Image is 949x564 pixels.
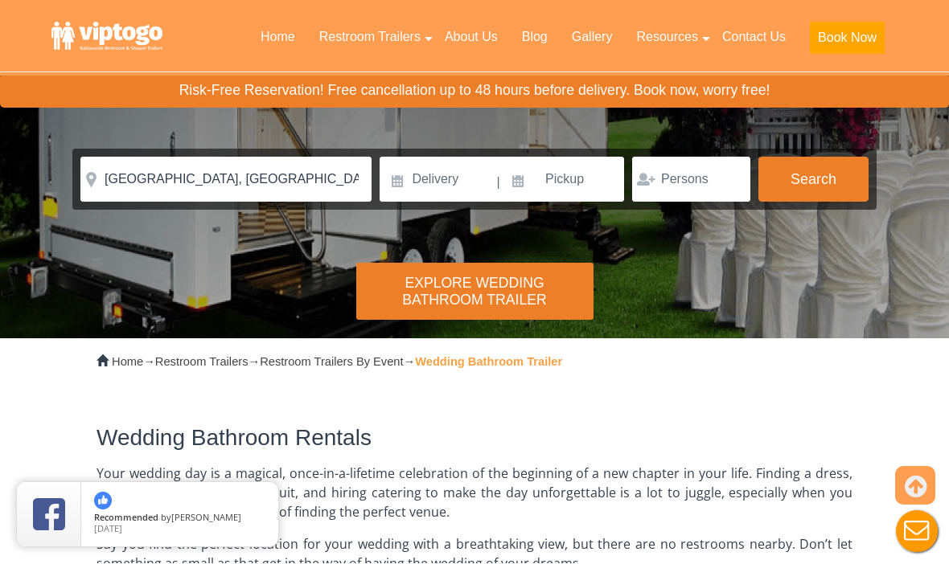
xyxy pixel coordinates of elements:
[758,157,869,202] button: Search
[433,20,510,55] a: About Us
[249,20,307,55] a: Home
[356,264,594,321] div: Explore Wedding Bathroom Trailer
[94,492,112,510] img: thumbs up icon
[80,157,372,202] input: Where do you need your trailer?
[112,356,562,369] span: → → →
[415,356,562,369] strong: Wedding Bathroom Trailer
[810,22,885,55] button: Book Now
[885,500,949,564] button: Live Chat
[171,512,241,524] span: [PERSON_NAME]
[155,356,249,369] a: Restroom Trailers
[624,20,709,55] a: Resources
[560,20,625,55] a: Gallery
[112,356,143,369] a: Home
[307,20,433,55] a: Restroom Trailers
[710,20,798,55] a: Contact Us
[33,499,65,531] img: Review Rating
[798,20,897,64] a: Book Now
[510,20,560,55] a: Blog
[260,356,403,369] a: Restroom Trailers By Event
[497,157,500,209] span: |
[502,157,624,202] input: Pickup
[94,512,158,524] span: Recommended
[97,465,852,521] span: Your wedding day is a magical, once-in-a-lifetime celebration of the beginning of a new chapter i...
[632,157,750,202] input: Persons
[97,427,852,452] h2: Wedding Bathroom Rentals
[94,513,265,525] span: by
[380,157,495,202] input: Delivery
[94,523,122,535] span: [DATE]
